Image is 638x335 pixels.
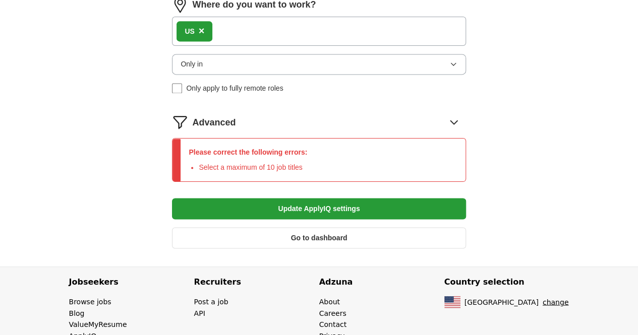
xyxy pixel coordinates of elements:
[194,309,205,317] a: API
[319,320,346,328] a: Contact
[69,320,127,328] a: ValueMyResume
[444,267,569,296] h4: Country selection
[199,25,205,36] span: ×
[69,297,111,305] a: Browse jobs
[444,296,460,308] img: US flag
[172,54,466,74] button: Only in
[194,297,228,305] a: Post a job
[199,162,307,173] li: Select a maximum of 10 job titles
[465,296,539,307] span: [GEOGRAPHIC_DATA]
[181,58,203,70] span: Only in
[172,198,466,219] button: Update ApplyIQ settings
[192,115,236,130] span: Advanced
[172,114,188,130] img: filter
[319,297,340,305] a: About
[69,309,85,317] a: Blog
[172,227,466,248] button: Go to dashboard
[172,83,182,93] input: Only apply to fully remote roles
[199,23,205,39] button: ×
[185,26,194,37] div: US
[319,309,346,317] a: Careers
[543,296,569,307] button: change
[189,147,307,158] p: Please correct the following errors:
[186,83,283,94] span: Only apply to fully remote roles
